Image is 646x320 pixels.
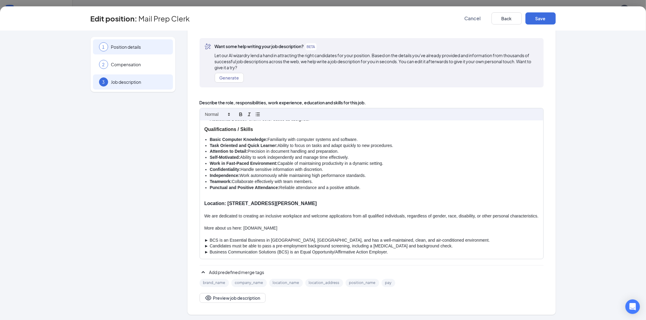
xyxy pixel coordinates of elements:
li: Capable of maintaining productivity in a dynamic setting. [210,161,539,167]
span: 2 [102,61,105,67]
span: Mail Prep Clerk [139,15,190,21]
button: Cancel [458,12,488,24]
li: Work autonomously while maintaining high performance standards. [210,173,539,179]
p: We are dedicated to creating an inclusive workplace and welcome applications from all qualified i... [204,213,539,219]
p: ► Business Communication Solutions (BCS) is an Equal Opportunity/Affirmative Action Employer. [204,249,539,255]
span: Let our AI wizardry lend a hand in attracting the right candidates for your position. Based on th... [215,52,539,70]
strong: Basic Computer Knowledge: [210,137,268,142]
p: More about us here: [DOMAIN_NAME] [204,225,539,231]
button: Save [525,12,556,24]
div: location_address [305,279,343,287]
span: Cancel [465,15,481,21]
h3: Edit position : [91,13,137,24]
button: Back [492,12,522,24]
li: Reliable attendance and a positive attitude. [210,185,539,191]
li: Ability to focus on tasks and adapt quickly to new procedures. [210,143,539,149]
span: 1 [102,44,105,50]
strong: Punctual and Positive Attendance: [210,185,280,190]
div: company_name [231,279,267,287]
strong: Work in Fast-Paced Environment: [210,161,278,166]
span: 3 [102,79,105,85]
span: Job description [111,79,167,85]
strong: Attention to Detail: [210,149,248,154]
button: Generate [215,73,244,83]
strong: Teamwork: [210,179,232,184]
span: Describe the role, responsibilities, work experience, education and skills for this job. [200,100,544,106]
span: Position details [111,44,167,50]
svg: SmallChevronUp [200,269,207,276]
strong: Confidentiality: [210,167,241,172]
div: pay [382,279,395,287]
div: Open Intercom Messenger [625,299,640,314]
li: Handle sensitive information with discretion. [210,167,539,173]
p: ► Candidates must be able to pass a pre-employment background screening, including a [MEDICAL_DAT... [204,243,539,249]
li: Precision in document handling and preparation. [210,149,539,155]
strong: Independence: [210,173,240,178]
span: Compensation [111,61,167,67]
span: Add predefined merge tags [209,269,264,275]
button: EyePreview job description [200,293,266,303]
div: brand_name [200,279,229,287]
strong: Task Oriented and Quick Learner: [210,143,278,148]
span: Want some help writing your job description? [215,43,316,50]
svg: MagicPencil [204,43,212,50]
li: Ability to work independently and manage time effectively. [210,155,539,161]
p: ► BCS is an Essential Business in [GEOGRAPHIC_DATA], [GEOGRAPHIC_DATA], and has a well-maintained... [204,237,539,243]
div: position_name [346,279,379,287]
li: Collaborate effectively with team members. [210,179,539,185]
div: location_name [269,279,303,287]
h3: Qualifications / Skills [204,126,539,133]
span: BETA [306,43,316,50]
li: Familiarity with computer systems and software. [210,137,539,143]
strong: Location: [STREET_ADDRESS][PERSON_NAME] [204,201,317,206]
strong: Self-Motivated: [210,155,240,160]
svg: Eye [205,294,212,302]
